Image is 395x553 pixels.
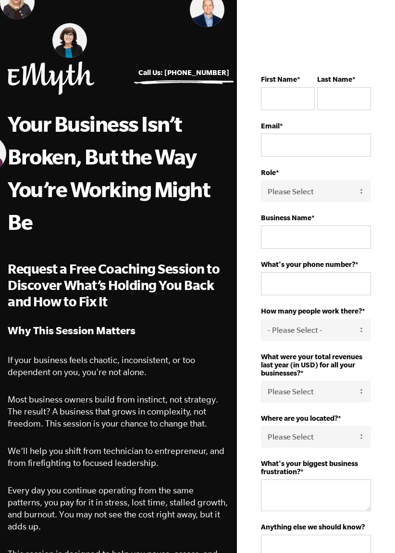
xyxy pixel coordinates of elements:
[261,214,311,222] strong: Business Name
[261,307,362,315] strong: How many people work there?
[8,485,228,531] span: Every day you continue operating from the same patterns, you pay for it in stress, lost time, sta...
[8,62,94,95] img: EMyth
[261,168,276,176] strong: Role
[8,112,210,234] span: Your Business Isn’t Broken, But the Way You’re Working Might Be
[261,352,362,377] strong: What were your total revenues last year (in USD) for all your businesses?
[261,260,355,268] strong: What's your phone number?
[317,75,352,83] strong: Last Name
[138,68,229,76] a: Call Us: [PHONE_NUMBER]
[8,324,136,336] strong: Why This Session Matters
[347,507,395,553] iframe: Chat Widget
[8,355,195,377] span: If your business feels chaotic, inconsistent, or too dependent on you, you're not alone.
[261,414,338,422] strong: Where are you located?
[8,261,220,309] span: Request a Free Coaching Session to Discover What’s Holding You Back and How to Fix It
[52,23,87,58] img: Donna Uzelac, EMyth Business Coach
[261,122,280,130] strong: Email
[261,459,358,476] strong: What's your biggest business frustration?
[261,523,365,531] strong: Anything else we should know?
[8,446,224,468] span: We’ll help you shift from technician to entrepreneur, and from firefighting to focused leadership.
[261,75,297,83] strong: First Name
[8,394,218,428] span: Most business owners build from instinct, not strategy. The result? A business that grows in comp...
